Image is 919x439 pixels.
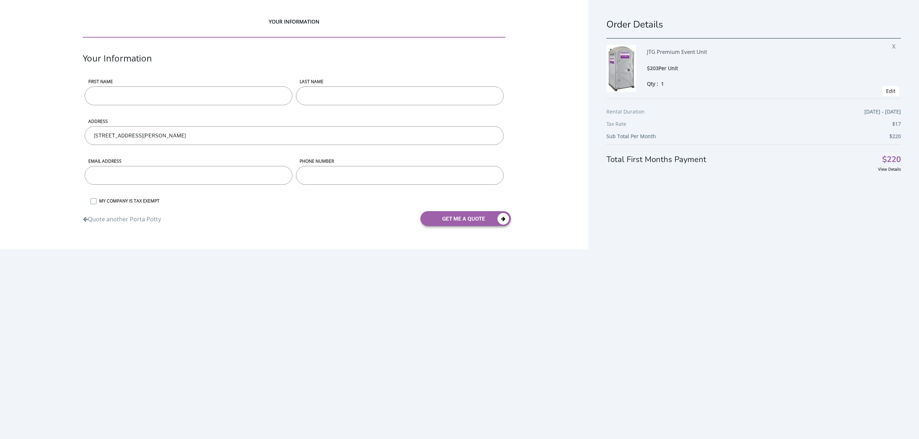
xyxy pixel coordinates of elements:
[886,88,895,94] a: Edit
[892,120,901,128] span: $17
[647,45,848,64] div: JTG Premium Event Unit
[892,41,899,50] span: X
[606,133,656,140] b: Sub Total Per Month
[83,52,505,78] div: Your Information
[864,107,901,116] span: [DATE] - [DATE]
[296,158,504,164] label: phone number
[658,65,678,72] span: Per Unit
[83,18,505,38] div: YOUR INFORMATION
[606,120,901,132] div: Tax Rate
[606,144,901,165] div: Total First Months Payment
[647,64,848,73] div: $203
[882,156,901,163] span: $220
[878,166,901,172] a: View Details
[83,212,161,223] a: Quote another Porta Potty
[420,211,511,226] button: get me a quote
[85,158,292,164] label: Email address
[606,107,901,120] div: Rental Duration
[96,198,505,204] label: MY COMPANY IS TAX EXEMPT
[606,18,901,31] h1: Order Details
[889,133,901,140] b: $220
[661,80,664,87] span: 1
[647,80,848,88] div: Qty :
[85,78,292,85] label: First name
[296,78,504,85] label: LAST NAME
